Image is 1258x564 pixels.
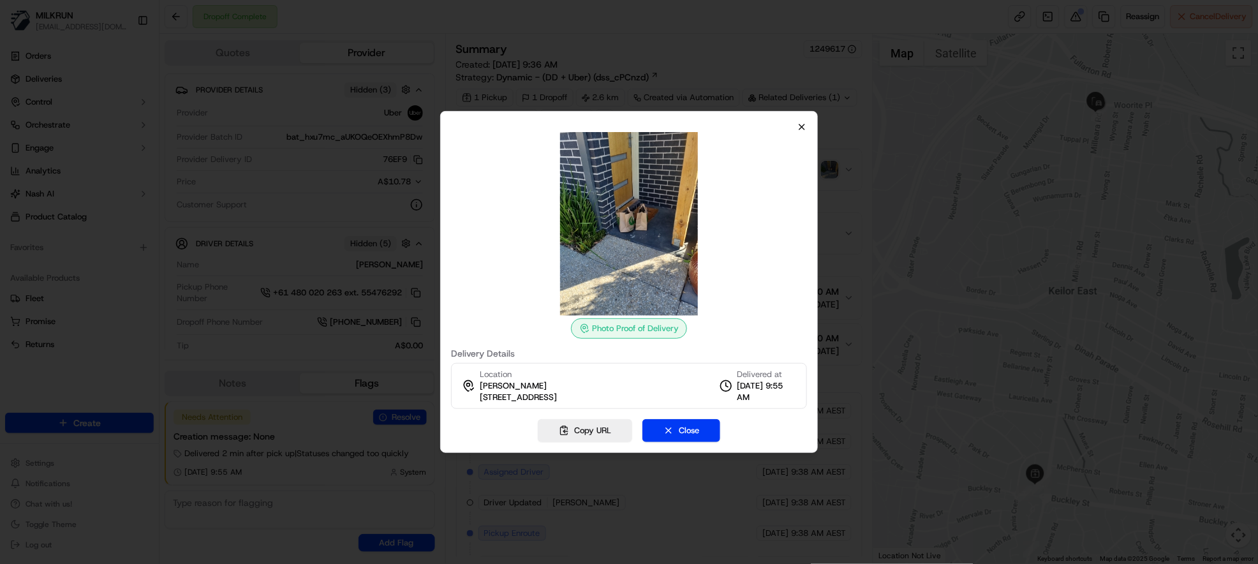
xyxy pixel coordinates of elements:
[451,349,807,358] label: Delivery Details
[538,419,632,442] button: Copy URL
[480,392,557,403] span: [STREET_ADDRESS]
[480,369,512,380] span: Location
[737,380,796,403] span: [DATE] 9:55 AM
[737,369,796,380] span: Delivered at
[571,318,687,339] div: Photo Proof of Delivery
[537,132,721,316] img: photo_proof_of_delivery image
[642,419,720,442] button: Close
[480,380,547,392] span: [PERSON_NAME]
